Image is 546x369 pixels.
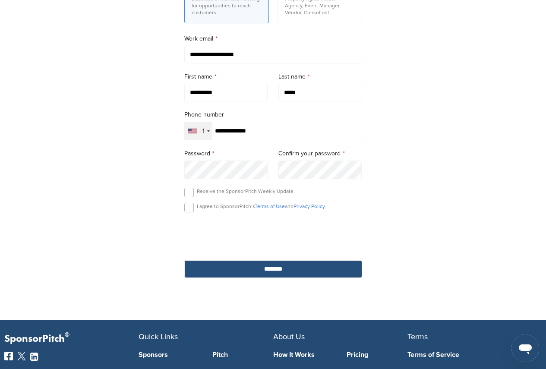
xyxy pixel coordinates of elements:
[273,351,334,358] a: How It Works
[4,333,139,345] p: SponsorPitch
[17,352,26,360] img: Twitter
[184,110,362,120] label: Phone number
[278,72,362,82] label: Last name
[139,332,178,341] span: Quick Links
[511,334,539,362] iframe: Button to launch messaging window
[224,222,322,248] iframe: reCAPTCHA
[407,351,529,358] a: Terms of Service
[199,128,205,134] div: +1
[294,203,325,209] a: Privacy Policy
[278,149,362,158] label: Confirm your password
[184,72,268,82] label: First name
[407,332,428,341] span: Terms
[184,149,268,158] label: Password
[197,188,294,195] p: Receive the SponsorPitch Weekly Update
[255,203,285,209] a: Terms of Use
[273,332,305,341] span: About Us
[197,203,325,210] p: I agree to SponsorPitch’s and
[347,351,407,358] a: Pricing
[212,351,273,358] a: Pitch
[139,351,199,358] a: Sponsors
[184,34,362,44] label: Work email
[4,352,13,360] img: Facebook
[65,329,69,340] span: ®
[185,122,212,140] div: Selected country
